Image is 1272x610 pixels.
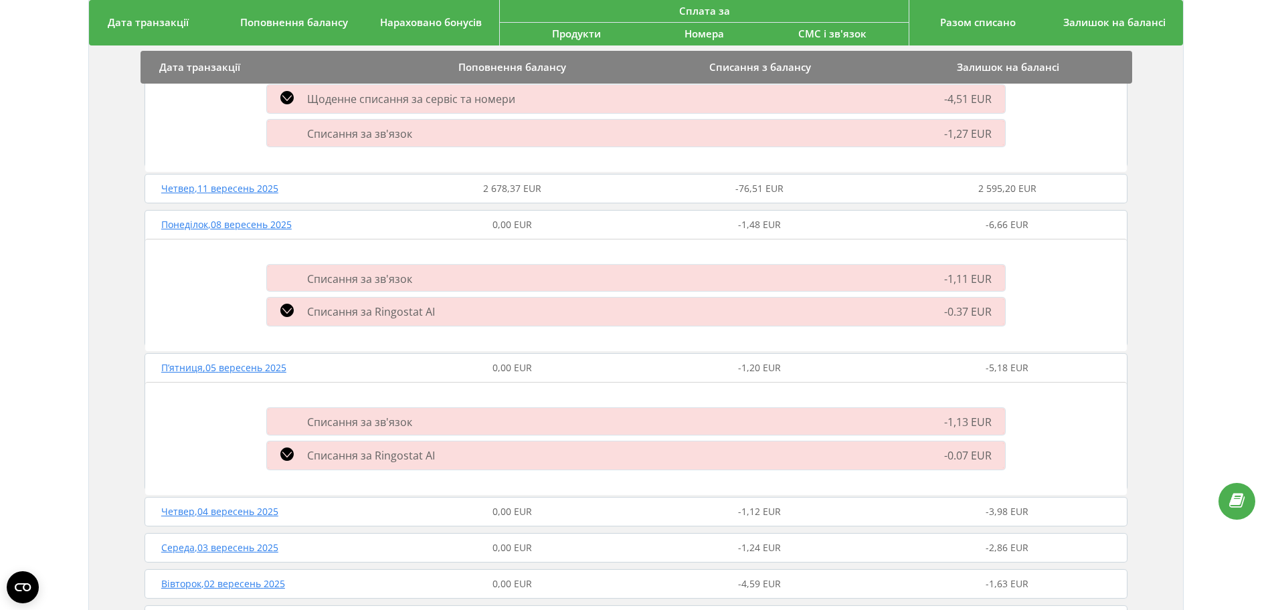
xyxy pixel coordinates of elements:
span: Списання за зв'язок [307,126,412,141]
span: -1,20 EUR [738,361,781,374]
span: -6,66 EUR [986,218,1028,231]
span: -1,12 EUR [738,505,781,518]
span: Разом списано [940,15,1016,29]
span: -4,51 EUR [944,92,992,106]
span: Поповнення балансу [458,60,566,74]
span: 0,00 EUR [492,218,532,231]
span: -1,27 EUR [944,126,992,141]
span: Списання за зв'язок [307,415,412,429]
span: 2 678,37 EUR [483,182,541,195]
span: -0.07 EUR [944,448,992,463]
span: Залишок на балансі [1063,15,1166,29]
span: -1,13 EUR [944,415,992,429]
span: Середа , 03 вересень 2025 [161,541,278,554]
span: Нараховано бонусів [380,15,482,29]
span: Четвер , 04 вересень 2025 [161,505,278,518]
span: Дата транзакції [108,15,189,29]
span: -76,51 EUR [735,182,784,195]
span: -5,18 EUR [986,361,1028,374]
span: Номера [685,27,724,40]
span: СМС і зв'язок [798,27,867,40]
span: -4,59 EUR [738,577,781,590]
span: -1,63 EUR [986,577,1028,590]
span: Щоденне списання за сервіс та номери [307,92,515,106]
span: Понеділок , 08 вересень 2025 [161,218,292,231]
span: Залишок на балансі [957,60,1059,74]
span: Поповнення балансу [240,15,348,29]
span: -1,11 EUR [944,271,992,286]
span: -3,98 EUR [986,505,1028,518]
span: Списання з балансу [709,60,811,74]
span: 0,00 EUR [492,577,532,590]
span: 0,00 EUR [492,505,532,518]
span: Четвер , 11 вересень 2025 [161,182,278,195]
span: Списання за Ringostat AI [307,448,435,463]
span: Списання за зв'язок [307,271,412,286]
span: 2 595,20 EUR [978,182,1036,195]
span: 0,00 EUR [492,541,532,554]
span: 0,00 EUR [492,361,532,374]
span: Списання за Ringostat AI [307,304,435,319]
span: -2,86 EUR [986,541,1028,554]
span: Сплата за [679,4,730,17]
span: Дата транзакції [159,60,240,74]
button: Open CMP widget [7,571,39,603]
span: Вівторок , 02 вересень 2025 [161,577,285,590]
span: -1,48 EUR [738,218,781,231]
span: -0.37 EUR [944,304,992,319]
span: -1,24 EUR [738,541,781,554]
span: Продукти [552,27,601,40]
span: П’ятниця , 05 вересень 2025 [161,361,286,374]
